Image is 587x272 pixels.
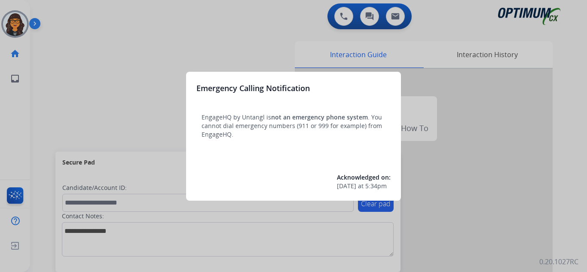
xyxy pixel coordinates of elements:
[196,82,310,94] h3: Emergency Calling Notification
[365,182,387,190] span: 5:34pm
[271,113,368,121] span: not an emergency phone system
[539,257,578,267] p: 0.20.1027RC
[202,113,385,139] p: EngageHQ by Untangl is . You cannot dial emergency numbers (911 or 999 for example) from EngageHQ.
[337,182,356,190] span: [DATE]
[337,182,391,190] div: at
[337,173,391,181] span: Acknowledged on:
